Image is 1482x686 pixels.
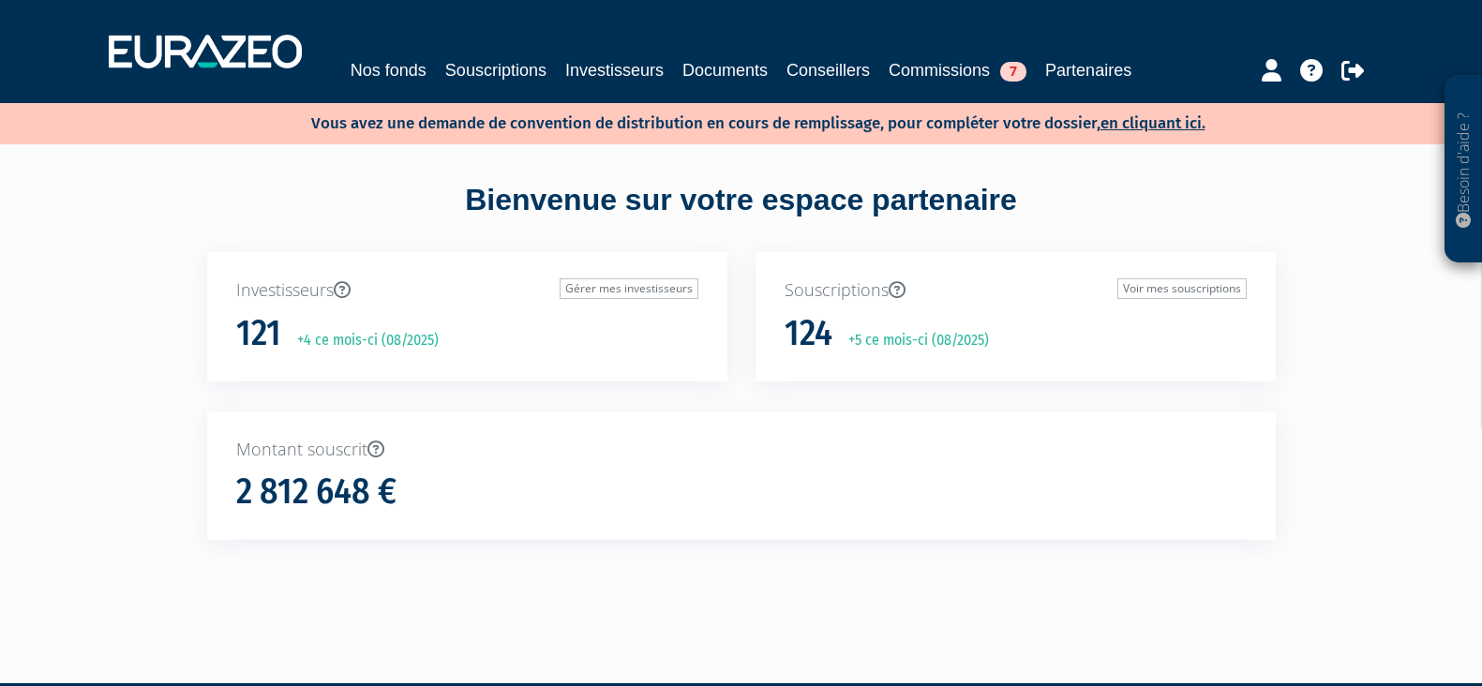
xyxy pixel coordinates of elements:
a: Voir mes souscriptions [1117,278,1247,299]
a: Documents [682,57,768,83]
a: Conseillers [786,57,870,83]
p: Investisseurs [236,278,698,303]
h1: 124 [785,314,832,353]
div: Bienvenue sur votre espace partenaire [193,179,1290,252]
a: Souscriptions [445,57,546,83]
p: Souscriptions [785,278,1247,303]
h1: 2 812 648 € [236,472,397,512]
p: +5 ce mois-ci (08/2025) [835,330,989,351]
p: Montant souscrit [236,438,1247,462]
p: Besoin d'aide ? [1453,85,1475,254]
a: Partenaires [1045,57,1131,83]
a: Investisseurs [565,57,664,83]
a: Gérer mes investisseurs [560,278,698,299]
p: +4 ce mois-ci (08/2025) [284,330,439,351]
img: 1732889491-logotype_eurazeo_blanc_rvb.png [109,35,302,68]
a: Commissions7 [889,57,1026,83]
p: Vous avez une demande de convention de distribution en cours de remplissage, pour compléter votre... [257,108,1205,135]
a: en cliquant ici. [1100,113,1205,133]
h1: 121 [236,314,281,353]
span: 7 [1000,62,1026,82]
a: Nos fonds [351,57,427,83]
